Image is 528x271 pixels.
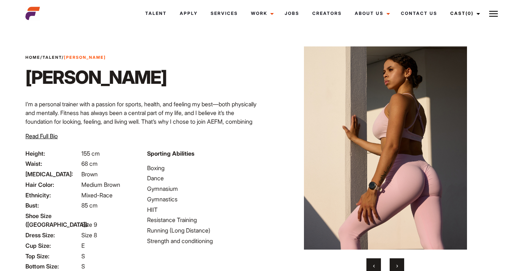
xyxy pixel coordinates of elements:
a: About Us [348,4,394,23]
span: 68 cm [81,160,98,167]
li: Boxing [147,164,260,172]
a: Talent [42,55,62,60]
li: Gymnastics [147,195,260,204]
span: Top Size: [25,252,80,260]
a: Work [244,4,278,23]
li: Running (Long Distance) [147,226,260,235]
p: I’m a personal trainer with a passion for sports, health, and feeling my best—both physically and... [25,100,260,135]
span: (0) [466,11,474,16]
span: E [81,242,85,249]
li: HIIT [147,205,260,214]
span: Bust: [25,201,80,210]
span: S [81,263,85,270]
span: Waist: [25,159,80,168]
span: Hair Color: [25,180,80,189]
span: 155 cm [81,150,100,157]
a: Cast(0) [444,4,484,23]
strong: [PERSON_NAME] [64,55,106,60]
span: Shoe Size ([GEOGRAPHIC_DATA]): [25,212,80,229]
span: Read Full Bio [25,132,58,140]
span: Bottom Size: [25,262,80,271]
li: Dance [147,174,260,182]
a: Home [25,55,40,60]
a: Creators [306,4,348,23]
strong: Sporting Abilities [147,150,194,157]
span: [MEDICAL_DATA]: [25,170,80,178]
button: Read Full Bio [25,132,58,140]
span: Dress Size: [25,231,80,239]
span: Size 9 [81,221,97,228]
li: Resistance Training [147,215,260,224]
span: / / [25,54,106,61]
span: Height: [25,149,80,158]
span: Cup Size: [25,241,80,250]
li: Gymnasium [147,184,260,193]
img: Burger icon [489,9,498,18]
a: Talent [139,4,173,23]
span: Previous [373,262,375,269]
span: Brown [81,171,98,178]
img: cropped-aefm-brand-fav-22-square.png [25,6,40,21]
h1: [PERSON_NAME] [25,66,167,88]
a: Apply [173,4,204,23]
span: Size 8 [81,231,97,239]
a: Jobs [278,4,306,23]
span: Ethnicity: [25,191,80,200]
span: S [81,252,85,260]
span: Mixed-Race [81,192,113,199]
li: Strength and conditioning [147,237,260,245]
a: Services [204,4,244,23]
span: 85 cm [81,202,98,209]
span: Next [396,262,398,269]
a: Contact Us [394,4,444,23]
span: Medium Brown [81,181,120,188]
